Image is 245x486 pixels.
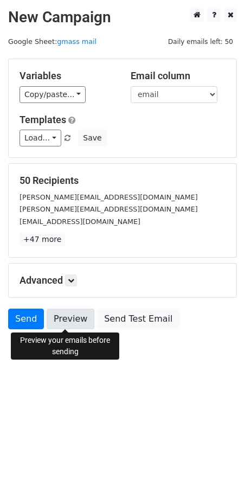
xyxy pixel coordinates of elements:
[191,434,245,486] iframe: Chat Widget
[20,130,61,146] a: Load...
[20,70,114,82] h5: Variables
[20,175,225,187] h5: 50 Recipients
[131,70,225,82] h5: Email column
[20,114,66,125] a: Templates
[20,233,65,246] a: +47 more
[20,274,225,286] h5: Advanced
[164,36,237,48] span: Daily emails left: 50
[20,218,140,226] small: [EMAIL_ADDRESS][DOMAIN_NAME]
[11,332,119,360] div: Preview your emails before sending
[8,8,237,27] h2: New Campaign
[20,193,198,201] small: [PERSON_NAME][EMAIL_ADDRESS][DOMAIN_NAME]
[8,309,44,329] a: Send
[20,86,86,103] a: Copy/paste...
[57,37,96,46] a: gmass mail
[97,309,179,329] a: Send Test Email
[164,37,237,46] a: Daily emails left: 50
[47,309,94,329] a: Preview
[8,37,96,46] small: Google Sheet:
[20,205,198,213] small: [PERSON_NAME][EMAIL_ADDRESS][DOMAIN_NAME]
[78,130,106,146] button: Save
